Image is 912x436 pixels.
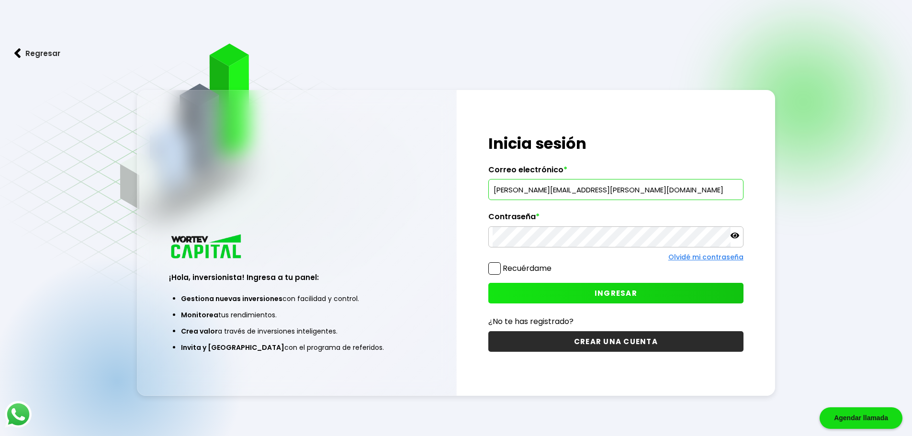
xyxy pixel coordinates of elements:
span: Invita y [GEOGRAPHIC_DATA] [181,343,284,352]
label: Contraseña [488,212,743,226]
a: ¿No te has registrado?CREAR UNA CUENTA [488,315,743,352]
span: Monitorea [181,310,218,320]
label: Correo electrónico [488,165,743,179]
li: con el programa de referidos. [181,339,412,356]
li: a través de inversiones inteligentes. [181,323,412,339]
li: tus rendimientos. [181,307,412,323]
img: logos_whatsapp-icon.242b2217.svg [5,401,32,428]
span: Gestiona nuevas inversiones [181,294,282,303]
li: con facilidad y control. [181,291,412,307]
span: Crea valor [181,326,218,336]
img: flecha izquierda [14,48,21,58]
img: logo_wortev_capital [169,233,245,261]
div: Agendar llamada [820,407,902,429]
h1: Inicia sesión [488,132,743,155]
a: Olvidé mi contraseña [668,252,743,262]
span: INGRESAR [595,288,637,298]
input: hola@wortev.capital [493,179,739,200]
label: Recuérdame [503,263,552,274]
button: CREAR UNA CUENTA [488,331,743,352]
p: ¿No te has registrado? [488,315,743,327]
h3: ¡Hola, inversionista! Ingresa a tu panel: [169,272,424,283]
button: INGRESAR [488,283,743,303]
